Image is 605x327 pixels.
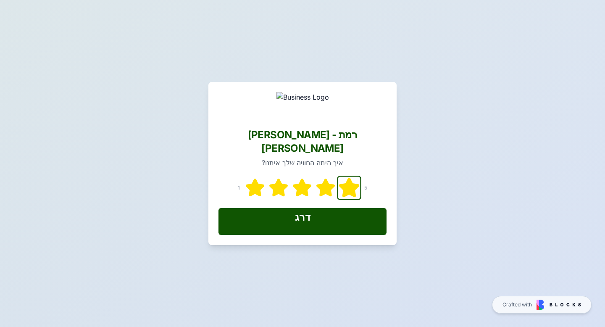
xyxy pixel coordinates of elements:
p: איך היתה החוויה שלך איתנו? [218,158,387,168]
button: דרג [218,208,387,235]
div: דרג [295,211,310,224]
span: Crafted with [502,301,532,308]
a: Crafted with [492,296,592,314]
span: 5 [364,185,367,191]
img: Business Logo [276,92,329,119]
span: 1 [238,185,240,191]
img: Blocks [537,300,581,310]
div: [PERSON_NAME] - רמת [PERSON_NAME] [218,128,387,155]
